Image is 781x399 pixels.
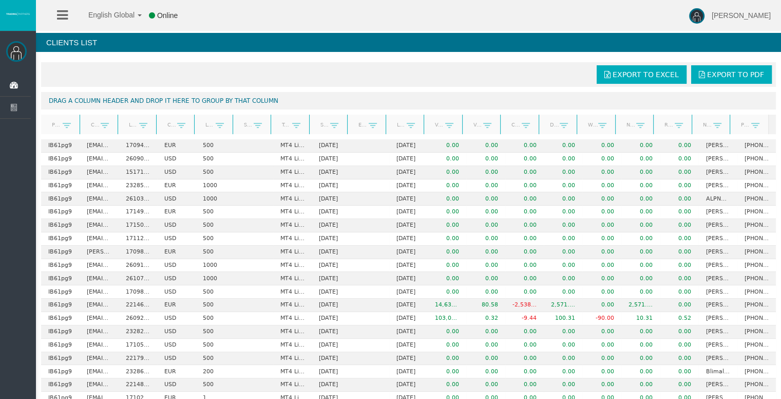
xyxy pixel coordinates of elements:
td: 14,631,453.65 [428,299,466,312]
td: 1000 [196,259,234,273]
td: [DATE] [389,139,428,153]
a: Volume [429,118,445,132]
td: 0.00 [505,139,544,153]
td: 26091000 [119,259,157,273]
td: MT4 LiveFloatingSpreadAccount [273,232,312,246]
td: 0.00 [466,285,505,299]
span: English Global [75,11,135,19]
td: EUR [157,139,196,153]
td: [PHONE_NUMBER] [737,299,776,312]
td: [PERSON_NAME] [PERSON_NAME] [698,339,737,352]
td: ALPNZO [PERSON_NAME] [PERSON_NAME] [698,192,737,206]
td: [PHONE_NUMBER] [737,285,776,299]
img: user-image [689,8,704,24]
td: IB61pg9 [41,153,80,166]
td: -90.00 [582,312,621,325]
td: 0.00 [505,153,544,166]
td: [PHONE_NUMBER] [737,153,776,166]
td: USD [157,232,196,246]
td: 0.00 [660,219,698,232]
td: 10.31 [621,312,660,325]
td: [DATE] [312,166,350,179]
td: 0.00 [582,192,621,206]
td: [DATE] [312,153,350,166]
a: Export to Excel [597,65,687,84]
td: [DATE] [389,192,428,206]
td: [EMAIL_ADDRESS][DOMAIN_NAME] [80,259,118,273]
td: [EMAIL_ADDRESS][DOMAIN_NAME] [80,312,118,325]
td: [PHONE_NUMBER] [737,312,776,325]
td: 0.00 [466,166,505,179]
td: IB61pg9 [41,299,80,312]
td: 0.00 [582,219,621,232]
td: 0.00 [582,285,621,299]
td: 0.00 [660,299,698,312]
td: MT4 LiveFloatingSpreadAccount [273,285,312,299]
td: 0.00 [428,246,466,259]
td: [DATE] [389,259,428,273]
td: 1000 [196,192,234,206]
td: 17098680 [119,285,157,299]
td: IB61pg9 [41,166,80,179]
td: 0.00 [660,166,698,179]
td: [PERSON_NAME] [PERSON_NAME] [698,232,737,246]
td: [DATE] [389,299,428,312]
td: [PERSON_NAME] [PERSON_NAME] [698,285,737,299]
td: 0.00 [466,153,505,166]
td: 0.00 [660,272,698,285]
td: 15171395 [119,166,157,179]
td: 26090460 [119,153,157,166]
td: 0.00 [544,139,582,153]
td: 500 [196,206,234,219]
td: 500 [196,285,234,299]
td: 0.00 [544,232,582,246]
td: 23282643 [119,325,157,339]
td: 2,571.86 [621,299,660,312]
td: 500 [196,139,234,153]
td: [EMAIL_ADDRESS][DOMAIN_NAME] [80,232,118,246]
td: [EMAIL_ADDRESS][DOMAIN_NAME] [80,192,118,206]
td: 17098166 [119,246,157,259]
td: [PHONE_NUMBER] [737,272,776,285]
td: MT4 LiveFixedSpreadAccount [273,192,312,206]
td: [DATE] [389,166,428,179]
td: IB61pg9 [41,192,80,206]
a: Leverage [199,118,215,132]
td: [EMAIL_ADDRESS][DOMAIN_NAME] [80,272,118,285]
td: 0.00 [466,325,505,339]
td: [DATE] [389,246,428,259]
td: [PHONE_NUMBER] [737,325,776,339]
td: 0.00 [660,232,698,246]
td: [PERSON_NAME] [698,312,737,325]
td: 0.00 [428,192,466,206]
td: [DATE] [389,285,428,299]
td: IB61pg9 [41,285,80,299]
td: 0.00 [505,166,544,179]
td: USD [157,166,196,179]
td: 17149991 [119,206,157,219]
td: -9.44 [505,312,544,325]
td: IB61pg9 [41,259,80,273]
a: Short Code [237,118,254,132]
td: EUR [157,246,196,259]
td: 0.00 [582,325,621,339]
td: 0.00 [582,139,621,153]
td: 0.00 [428,206,466,219]
td: [EMAIL_ADDRESS][DOMAIN_NAME] [80,206,118,219]
td: [DATE] [389,272,428,285]
td: [DATE] [312,219,350,232]
td: 500 [196,246,234,259]
span: [PERSON_NAME] [712,11,771,20]
td: [DATE] [389,153,428,166]
td: 2,571.86 [544,299,582,312]
a: Withdrawals [582,118,598,132]
a: Type [275,118,292,132]
td: [PERSON_NAME] [698,259,737,273]
td: [EMAIL_ADDRESS][DOMAIN_NAME] [80,339,118,352]
td: MT4 LiveFloatingSpreadAccount [273,179,312,193]
td: 0.00 [466,192,505,206]
td: [PERSON_NAME] [PERSON_NAME] [698,299,737,312]
td: 0.00 [466,139,505,153]
td: 0.00 [505,219,544,232]
td: 0.00 [466,219,505,232]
